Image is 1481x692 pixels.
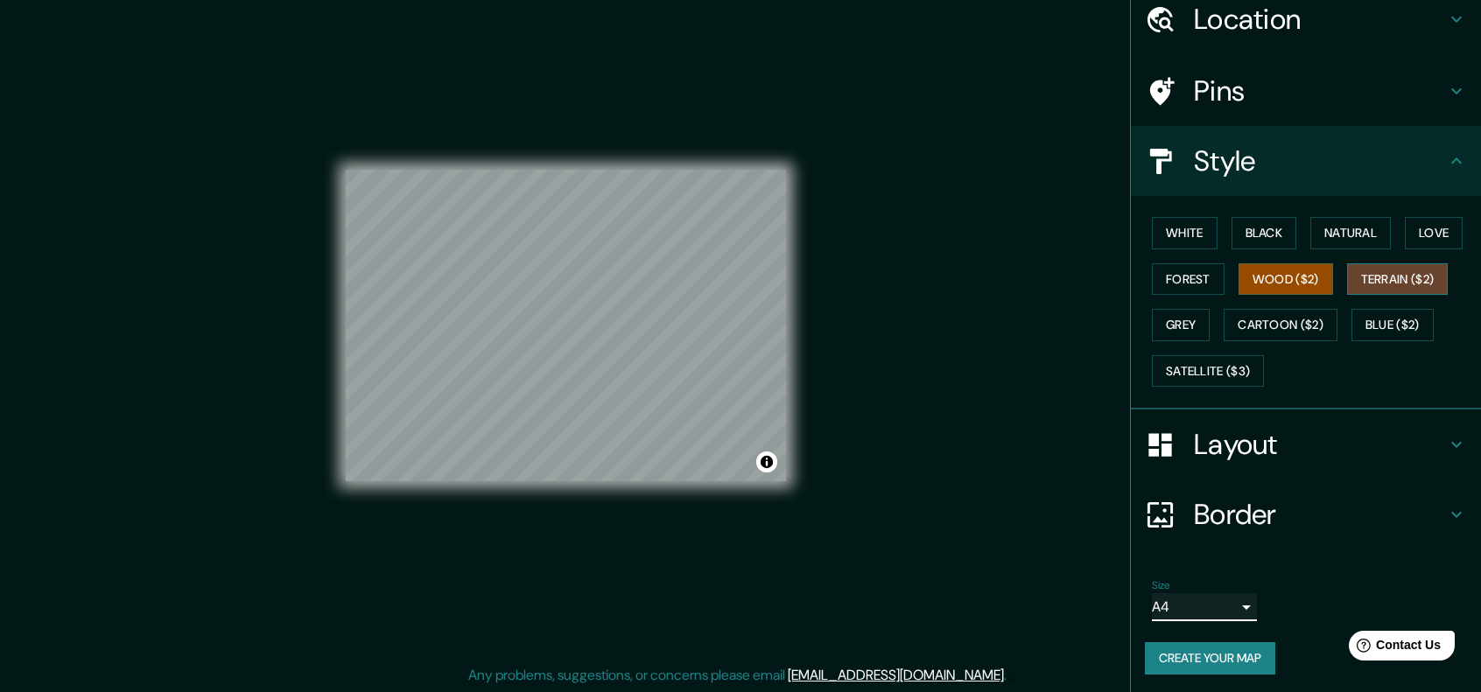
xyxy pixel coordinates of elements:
iframe: Help widget launcher [1325,624,1462,673]
h4: Style [1194,143,1446,178]
div: Border [1131,479,1481,549]
button: Natural [1310,217,1391,249]
button: Forest [1152,263,1225,296]
h4: Pins [1194,73,1446,108]
button: Cartoon ($2) [1224,309,1337,341]
button: Black [1232,217,1297,249]
div: A4 [1152,593,1257,621]
div: Pins [1131,56,1481,126]
p: Any problems, suggestions, or concerns please email . [468,665,1007,686]
label: Size [1152,578,1170,593]
button: Love [1405,217,1463,249]
h4: Layout [1194,427,1446,462]
button: Toggle attribution [756,451,777,472]
button: Create your map [1145,642,1275,675]
button: Blue ($2) [1351,309,1434,341]
button: Satellite ($3) [1152,355,1264,388]
button: Grey [1152,309,1210,341]
div: Layout [1131,409,1481,479]
h4: Location [1194,2,1446,37]
h4: Border [1194,497,1446,532]
button: Wood ($2) [1239,263,1333,296]
div: . [1009,665,1013,686]
div: . [1007,665,1009,686]
div: Style [1131,126,1481,196]
a: [EMAIL_ADDRESS][DOMAIN_NAME] [788,666,1004,684]
canvas: Map [346,170,786,481]
button: Terrain ($2) [1347,263,1449,296]
button: White [1152,217,1218,249]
